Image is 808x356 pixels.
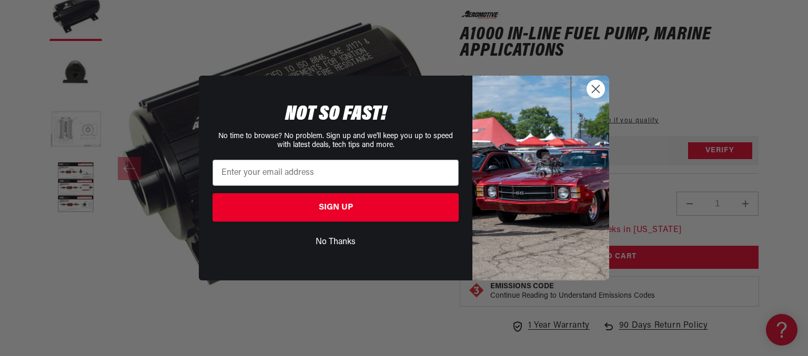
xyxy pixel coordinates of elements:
[472,76,609,280] img: 85cdd541-2605-488b-b08c-a5ee7b438a35.jpeg
[213,160,459,186] input: Enter your email address
[587,80,605,98] button: Close dialog
[213,193,459,222] button: SIGN UP
[213,232,459,252] button: No Thanks
[218,132,453,149] span: No time to browse? No problem. Sign up and we'll keep you up to speed with latest deals, tech tip...
[285,104,387,125] span: NOT SO FAST!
